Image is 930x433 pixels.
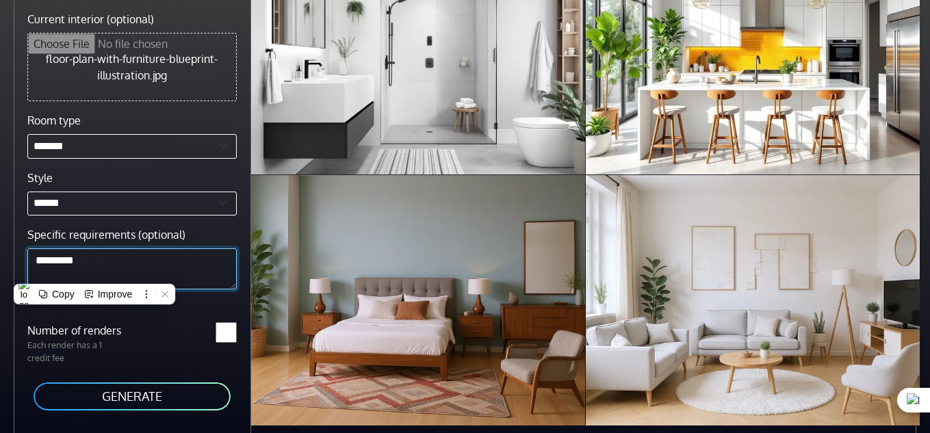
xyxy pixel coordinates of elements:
label: Number of renders [19,322,132,339]
label: Room type [27,112,81,129]
p: Each render has a 1 credit fee [19,339,132,365]
label: Specific requirements (optional) [27,226,185,243]
label: Current interior (optional) [27,11,154,27]
label: Style [27,170,53,186]
button: GENERATE [32,381,232,412]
